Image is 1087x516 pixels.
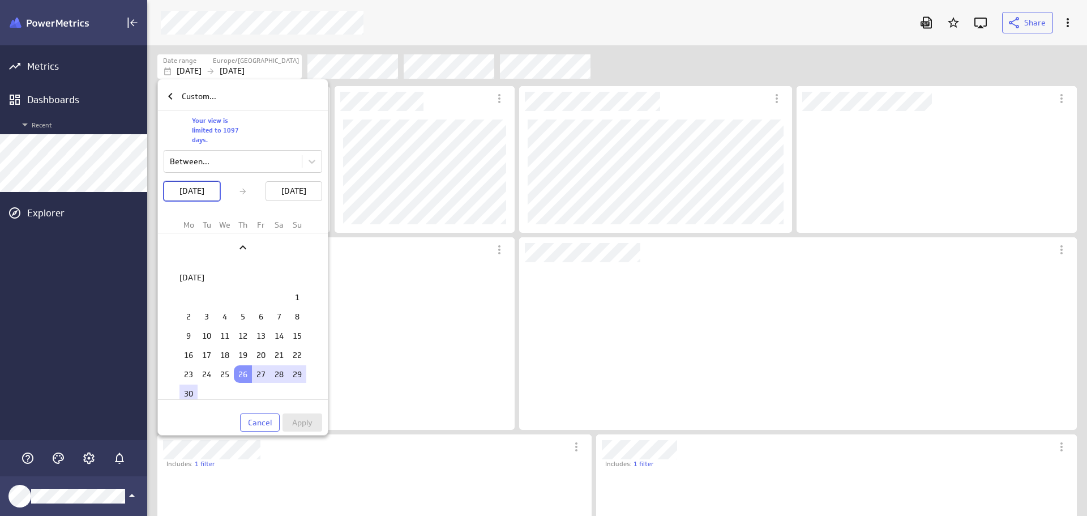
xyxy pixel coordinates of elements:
[234,308,252,325] td: Choose Thursday, June 5, 2025 as your check-in date. It’s available.
[281,185,306,197] p: [DATE]
[252,365,270,383] td: Selected. Friday, June 27, 2025
[288,288,306,306] td: Choose Sunday, June 1, 2025 as your check-in date. It’s available.
[257,220,265,230] small: Fr
[179,272,204,283] strong: [DATE]
[198,346,216,364] td: Choose Tuesday, June 17, 2025 as your check-in date. It’s available.
[275,220,284,230] small: Sa
[288,365,306,383] td: Selected. Sunday, June 29, 2025
[192,116,243,144] p: Your view is limited to 1097 days.
[252,346,270,364] td: Choose Friday, June 20, 2025 as your check-in date. It’s available.
[270,308,288,325] td: Choose Saturday, June 7, 2025 as your check-in date. It’s available.
[270,365,288,383] td: Selected. Saturday, June 28, 2025
[177,238,309,257] div: Previous
[179,385,198,402] td: Selected. Monday, June 30, 2025
[252,327,270,344] td: Choose Friday, June 13, 2025 as your check-in date. It’s available.
[216,308,234,325] td: Choose Wednesday, June 4, 2025 as your check-in date. It’s available.
[216,365,234,383] td: Choose Wednesday, June 25, 2025 as your check-in date. It’s available.
[283,413,322,432] button: Apply
[216,346,234,364] td: Choose Wednesday, June 18, 2025 as your check-in date. It’s available.
[198,327,216,344] td: Choose Tuesday, June 10, 2025 as your check-in date. It’s available.
[203,220,211,230] small: Tu
[270,346,288,364] td: Choose Saturday, June 21, 2025 as your check-in date. It’s available.
[179,185,204,197] p: [DATE]
[164,181,220,201] button: [DATE]
[240,413,280,432] button: Cancel
[170,156,209,167] div: Between...
[179,327,198,344] td: Choose Monday, June 9, 2025 as your check-in date. It’s available.
[182,91,216,103] p: Custom...
[179,346,198,364] td: Choose Monday, June 16, 2025 as your check-in date. It’s available.
[270,327,288,344] td: Choose Saturday, June 14, 2025 as your check-in date. It’s available.
[219,220,230,230] small: We
[238,220,247,230] small: Th
[234,346,252,364] td: Choose Thursday, June 19, 2025 as your check-in date. It’s available.
[288,327,306,344] td: Choose Sunday, June 15, 2025 as your check-in date. It’s available.
[288,308,306,325] td: Choose Sunday, June 8, 2025 as your check-in date. It’s available.
[198,365,216,383] td: Choose Tuesday, June 24, 2025 as your check-in date. It’s available.
[234,327,252,344] td: Choose Thursday, June 12, 2025 as your check-in date. It’s available.
[216,327,234,344] td: Choose Wednesday, June 11, 2025 as your check-in date. It’s available.
[158,110,328,432] div: Your view is limited to 1097 days.Between...[DATE][DATE]CalendarCancelApply
[252,308,270,325] td: Choose Friday, June 6, 2025 as your check-in date. It’s available.
[179,365,198,383] td: Choose Monday, June 23, 2025 as your check-in date. It’s available.
[288,346,306,364] td: Choose Sunday, June 22, 2025 as your check-in date. It’s available.
[248,417,272,428] span: Cancel
[234,365,252,383] td: Selected as start date. Thursday, June 26, 2025
[158,83,328,110] div: Custom...
[266,181,322,201] button: [DATE]
[292,417,313,428] span: Apply
[183,220,194,230] small: Mo
[198,308,216,325] td: Choose Tuesday, June 3, 2025 as your check-in date. It’s available.
[293,220,302,230] small: Su
[158,235,328,260] div: Move backward to switch to the previous month.
[179,308,198,325] td: Choose Monday, June 2, 2025 as your check-in date. It’s available.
